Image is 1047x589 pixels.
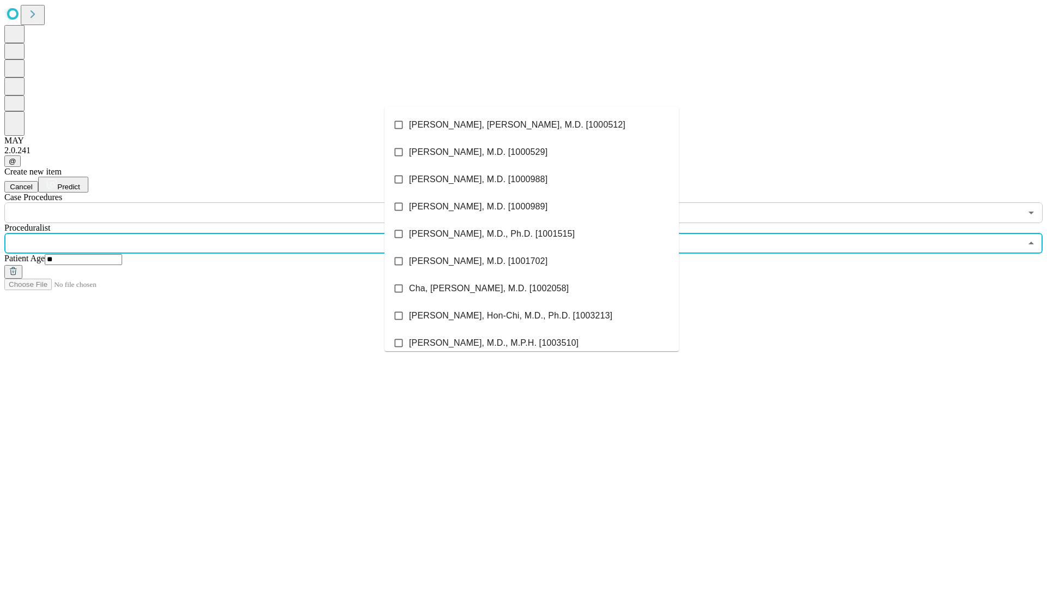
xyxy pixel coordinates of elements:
[4,167,62,176] span: Create new item
[409,146,547,159] span: [PERSON_NAME], M.D. [1000529]
[38,177,88,193] button: Predict
[409,173,547,186] span: [PERSON_NAME], M.D. [1000988]
[10,183,33,191] span: Cancel
[9,157,16,165] span: @
[4,136,1043,146] div: MAY
[4,181,38,193] button: Cancel
[409,336,579,350] span: [PERSON_NAME], M.D., M.P.H. [1003510]
[4,155,21,167] button: @
[409,309,612,322] span: [PERSON_NAME], Hon-Chi, M.D., Ph.D. [1003213]
[409,282,569,295] span: Cha, [PERSON_NAME], M.D. [1002058]
[4,146,1043,155] div: 2.0.241
[4,193,62,202] span: Scheduled Procedure
[57,183,80,191] span: Predict
[1024,205,1039,220] button: Open
[4,223,50,232] span: Proceduralist
[1024,236,1039,251] button: Close
[4,254,45,263] span: Patient Age
[409,200,547,213] span: [PERSON_NAME], M.D. [1000989]
[409,255,547,268] span: [PERSON_NAME], M.D. [1001702]
[409,118,625,131] span: [PERSON_NAME], [PERSON_NAME], M.D. [1000512]
[409,227,575,241] span: [PERSON_NAME], M.D., Ph.D. [1001515]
